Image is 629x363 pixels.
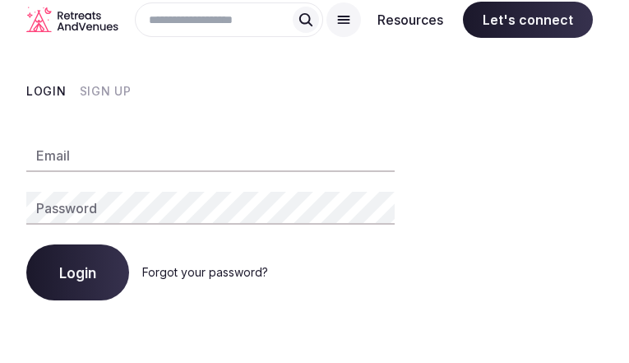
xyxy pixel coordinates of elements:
[26,7,118,32] a: Visit the homepage
[26,83,67,100] button: Login
[142,265,268,279] a: Forgot your password?
[463,2,593,38] span: Let's connect
[364,2,456,38] button: Resources
[26,7,118,32] svg: Retreats and Venues company logo
[80,83,132,100] button: Sign Up
[26,244,129,300] button: Login
[59,264,96,281] span: Login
